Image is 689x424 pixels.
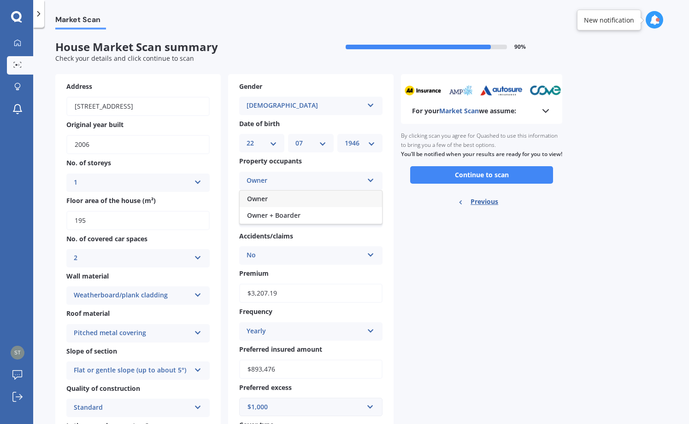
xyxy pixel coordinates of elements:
[55,15,106,28] span: Market Scan
[239,345,322,354] span: Preferred insured amount
[66,82,92,91] span: Address
[410,166,553,184] button: Continue to scan
[74,290,190,301] div: Weatherboard/plank cladding
[548,85,596,96] img: trademe_sm.png
[66,159,111,168] span: No. of storeys
[418,85,450,96] img: cove_sm.webp
[66,347,117,355] span: Slope of section
[66,309,110,318] span: Roof material
[368,85,411,96] img: autosure_sm.webp
[471,195,498,209] span: Previous
[66,272,109,280] span: Wall material
[74,402,190,413] div: Standard
[247,211,300,220] span: Owner + Boarder
[55,41,309,54] span: House Market Scan summary
[247,175,363,186] div: Owner
[66,211,210,230] input: Enter floor area
[239,269,269,278] span: Premium
[247,100,363,111] div: [DEMOGRAPHIC_DATA]
[239,157,302,166] span: Property occupants
[490,85,541,96] img: assurant_sm.webp
[457,85,484,96] img: tower_sm.png
[439,106,479,115] span: Market Scan
[239,383,292,392] span: Preferred excess
[11,346,24,360] img: 955dcec1c08013f1f56137d0b660a656
[239,119,280,128] span: Date of birth
[584,16,634,25] div: New notification
[247,250,363,261] div: No
[247,402,363,412] div: $1,000
[74,177,190,188] div: 1
[66,196,156,205] span: Floor area of the house (m²)
[401,150,562,158] b: You’ll be notified when your results are ready for you to view!
[401,124,562,166] div: By clicking scan you agree for Quashed to use this information to bring you a few of the best opt...
[247,326,363,337] div: Yearly
[66,120,124,129] span: Original year built
[66,384,140,393] span: Quality of construction
[66,234,147,243] span: No. of covered car spaces
[239,82,262,91] span: Gender
[74,328,190,339] div: Pitched metal covering
[514,44,526,50] span: 90 %
[74,253,190,264] div: 2
[247,194,268,203] span: Owner
[239,308,272,316] span: Frequency
[74,365,190,376] div: Flat or gentle slope (up to about 5°)
[55,54,194,63] span: Check your details and click continue to scan
[412,106,516,116] b: For your we assume:
[239,284,383,303] input: Enter premium
[239,232,293,240] span: Accidents/claims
